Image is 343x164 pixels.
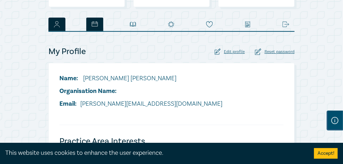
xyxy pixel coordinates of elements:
h4: My Profile [48,46,86,57]
li: [PERSON_NAME][EMAIL_ADDRESS][DOMAIN_NAME] [59,99,222,109]
a: My Profile [48,18,65,31]
button: Accept cookies [314,148,338,159]
tspan: $ [246,23,247,25]
span: Name: [59,74,78,82]
a: Upcoming Events [86,18,103,31]
div: Edit profile [215,48,245,55]
div: This website uses cookies to enhance the user experience. [5,148,303,158]
div: Reset password [255,48,295,55]
img: Information Icon [331,117,338,124]
a: CPD Points [163,18,180,31]
h4: Practice Area Interests [59,136,284,147]
a: Wishlist [201,18,218,31]
a: $Billing History [239,18,256,31]
a: My Digital Library [124,18,141,31]
span: Organisation Name: [59,87,117,95]
li: [PERSON_NAME] [PERSON_NAME] [59,74,222,83]
a: Logout [277,18,295,31]
span: Email: [59,100,77,108]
